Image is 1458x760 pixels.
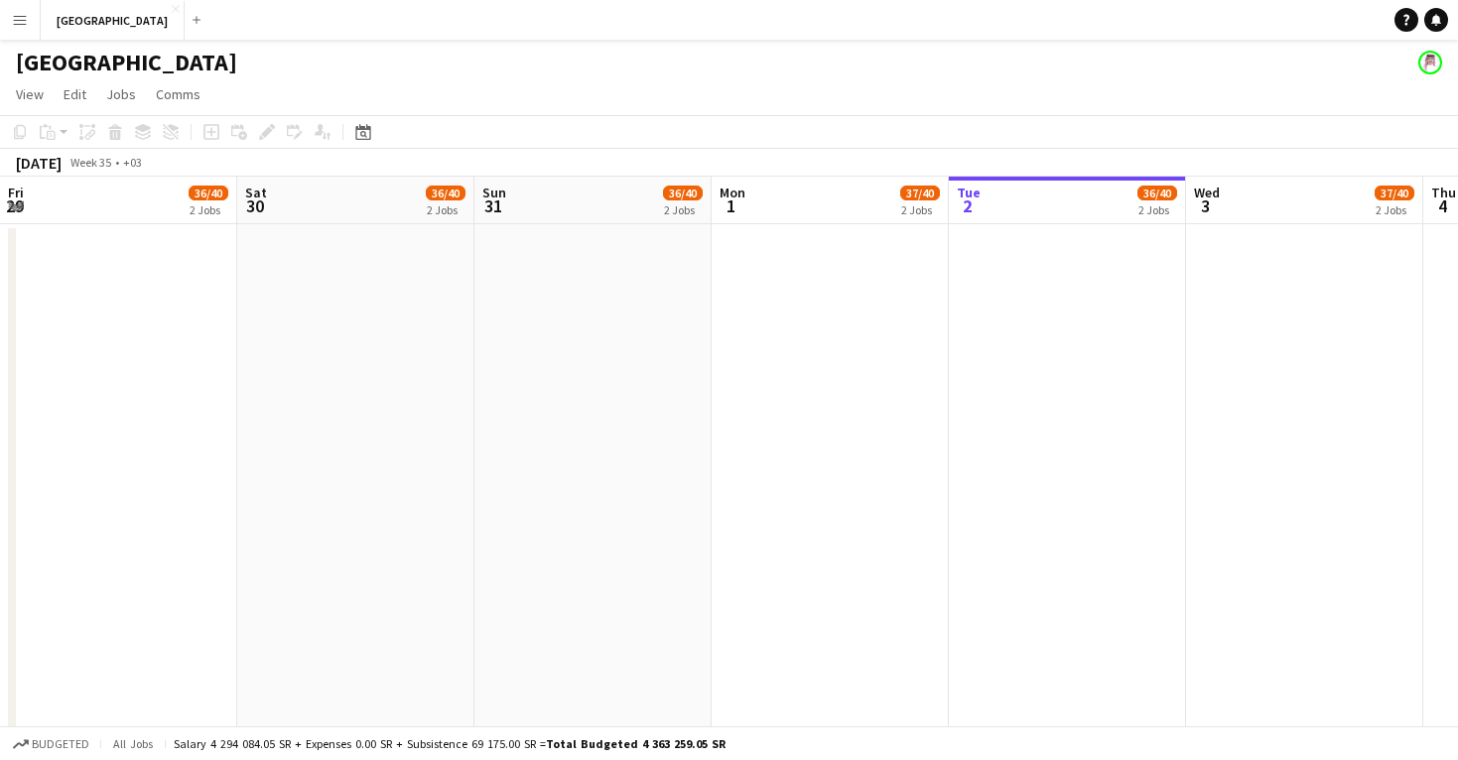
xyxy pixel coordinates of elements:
div: 2 Jobs [190,202,227,217]
span: Fri [8,184,24,201]
div: [DATE] [16,153,62,173]
a: Comms [148,81,208,107]
span: 2 [954,194,981,217]
div: 2 Jobs [1138,202,1176,217]
span: 37/40 [900,186,940,200]
span: 4 [1428,194,1456,217]
app-user-avatar: Assaf Alassaf [1418,51,1442,74]
div: 2 Jobs [901,202,939,217]
span: All jobs [109,736,157,751]
span: 36/40 [426,186,465,200]
span: Budgeted [32,737,89,751]
a: Jobs [98,81,144,107]
span: Sun [482,184,506,201]
span: Mon [720,184,745,201]
span: Total Budgeted 4 363 259.05 SR [546,736,726,751]
span: 30 [242,194,267,217]
a: View [8,81,52,107]
span: 37/40 [1375,186,1414,200]
span: 31 [479,194,506,217]
span: Week 35 [66,155,115,170]
div: 2 Jobs [1376,202,1413,217]
span: 29 [5,194,24,217]
h1: [GEOGRAPHIC_DATA] [16,48,237,77]
span: Thu [1431,184,1456,201]
button: Budgeted [10,733,92,755]
span: Sat [245,184,267,201]
span: Tue [957,184,981,201]
span: 36/40 [1137,186,1177,200]
span: 1 [717,194,745,217]
button: [GEOGRAPHIC_DATA] [41,1,185,40]
div: +03 [123,155,142,170]
span: Comms [156,85,200,103]
div: 2 Jobs [664,202,702,217]
span: 36/40 [663,186,703,200]
div: Salary 4 294 084.05 SR + Expenses 0.00 SR + Subsistence 69 175.00 SR = [174,736,726,751]
a: Edit [56,81,94,107]
span: Wed [1194,184,1220,201]
div: 2 Jobs [427,202,464,217]
span: View [16,85,44,103]
span: Jobs [106,85,136,103]
span: 36/40 [189,186,228,200]
span: Edit [64,85,86,103]
span: 3 [1191,194,1220,217]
